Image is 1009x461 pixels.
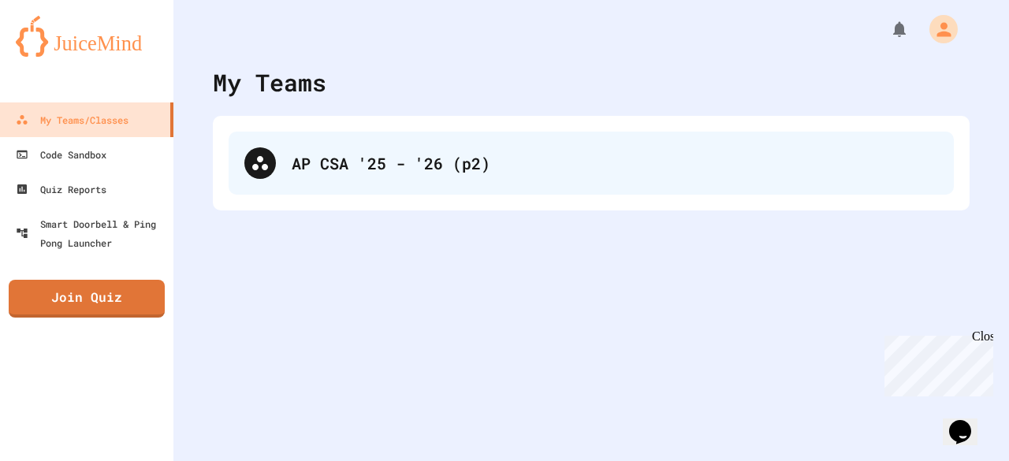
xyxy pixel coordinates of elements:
div: AP CSA '25 - '26 (p2) [229,132,954,195]
div: Quiz Reports [16,180,106,199]
div: AP CSA '25 - '26 (p2) [292,151,938,175]
iframe: chat widget [878,329,993,396]
div: My Teams/Classes [16,110,128,129]
div: Code Sandbox [16,145,106,164]
div: Smart Doorbell & Ping Pong Launcher [16,214,167,252]
a: Join Quiz [9,280,165,318]
iframe: chat widget [943,398,993,445]
img: logo-orange.svg [16,16,158,57]
div: My Teams [213,65,326,100]
div: My Notifications [861,16,913,43]
div: Chat with us now!Close [6,6,109,100]
div: My Account [913,11,962,47]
